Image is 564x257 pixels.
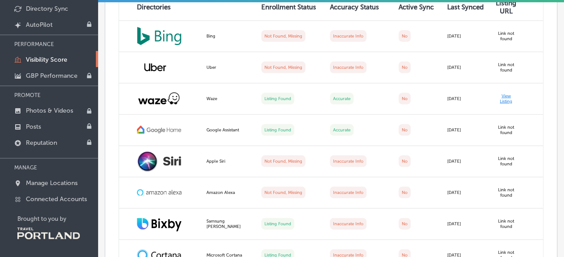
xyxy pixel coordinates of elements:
label: Link not found [498,30,514,41]
label: Link not found [498,156,514,166]
td: [DATE] [442,114,490,146]
a: View Listing [500,93,512,104]
div: Google Assistant [206,127,251,132]
label: No [399,30,411,42]
p: Reputation [26,139,57,147]
img: bing_Jjgns0f.png [137,26,181,45]
label: No [399,218,411,229]
label: Not Found, Missing [261,155,305,167]
label: No [399,155,411,167]
label: Link not found [498,124,514,135]
label: Accurate [330,124,354,135]
div: Amazon Alexa [206,190,251,195]
label: No [399,186,411,198]
label: No [399,124,411,135]
div: Uber [206,64,251,70]
td: [DATE] [442,52,490,83]
img: amazon-alexa.png [137,188,181,197]
img: Travel Portland [17,228,80,239]
label: Not Found, Missing [261,30,305,42]
label: Link not found [498,187,514,198]
p: Posts [26,123,41,131]
p: GBP Performance [26,72,78,80]
label: Inaccurate Info [330,61,366,73]
p: Photos & Videos [26,107,73,114]
label: Listing Found [261,93,294,104]
td: [DATE] [442,177,490,208]
label: Inaccurate Info [330,155,366,167]
img: waze.png [137,91,181,105]
label: Not Found, Missing [261,61,305,73]
td: [DATE] [442,83,490,114]
label: Link not found [498,218,514,229]
label: Accurate [330,93,354,104]
label: Inaccurate Info [330,30,366,42]
div: Samsung [PERSON_NAME] [206,218,251,229]
p: Visibility Score [26,56,67,63]
td: [DATE] [442,146,490,177]
div: Apple Siri [206,158,251,164]
img: Siri-logo.png [137,150,181,171]
div: Waze [206,96,251,101]
p: Connected Accounts [26,195,87,203]
label: Link not found [498,62,514,72]
td: [DATE] [442,208,490,240]
label: No [399,93,411,104]
p: Directory Sync [26,5,68,13]
p: AutoPilot [26,21,53,29]
label: Not Found, Missing [261,186,305,198]
img: google-home.png [137,125,181,134]
label: Listing Found [261,218,294,229]
p: Brought to you by [17,215,98,222]
img: Bixby.png [137,216,181,231]
label: Inaccurate Info [330,218,366,229]
img: uber.png [137,56,173,78]
label: Listing Found [261,124,294,135]
td: [DATE] [442,21,490,52]
p: Manage Locations [26,179,78,187]
div: Bing [206,33,251,38]
label: Inaccurate Info [330,186,366,198]
label: No [399,61,411,73]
